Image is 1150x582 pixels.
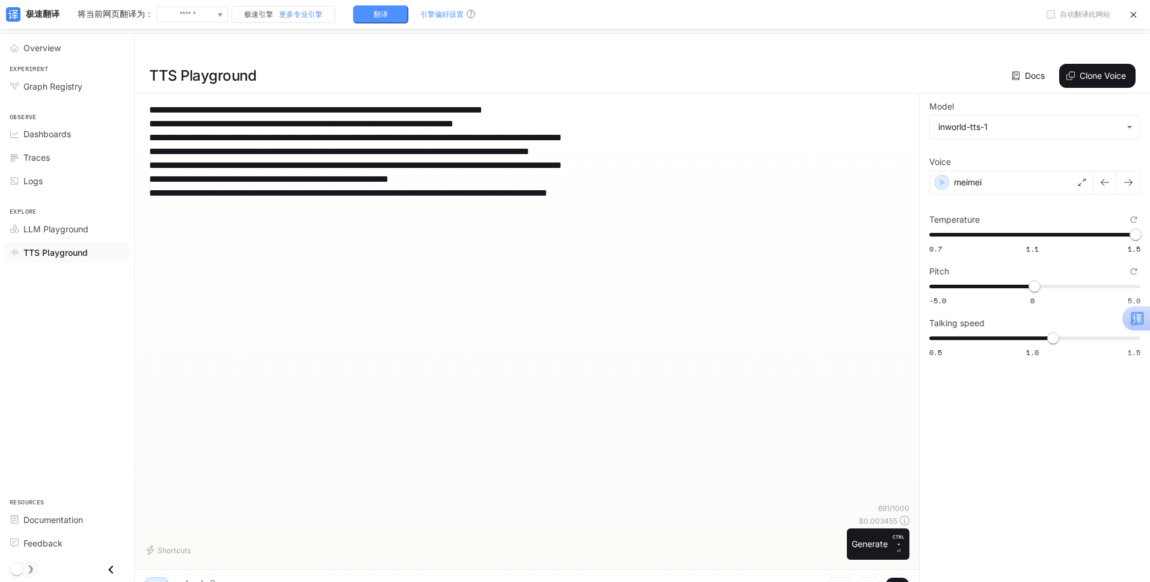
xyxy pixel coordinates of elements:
[23,537,63,549] span: Feedback
[5,76,129,97] a: Graph Registry
[23,151,50,164] span: Traces
[23,42,61,54] span: Overview
[1127,213,1140,226] button: Reset to default
[893,533,905,555] p: ⏎
[5,37,129,58] a: Overview
[929,244,942,254] span: 0.7
[929,267,949,276] p: Pitch
[5,147,129,168] a: Traces
[930,116,1140,138] div: inworld-tts-1
[929,319,985,327] p: Talking speed
[5,242,129,263] a: TTS Playground
[954,176,982,188] p: meimei
[1030,296,1035,306] span: 0
[1128,244,1140,254] span: 1.5
[929,102,954,111] p: Model
[23,513,83,526] span: Documentation
[97,557,125,582] button: Close drawer
[1059,64,1136,88] button: Clone Voice
[929,347,942,358] span: 0.5
[23,246,88,259] span: TTS Playground
[1128,347,1140,358] span: 1.5
[5,533,129,554] a: Feedback
[11,562,23,575] span: Dark mode toggle
[929,296,946,306] span: -5.0
[859,516,897,526] p: $ 0.003455
[1128,296,1140,306] span: 5.0
[878,503,909,513] p: 691 / 1000
[938,121,1121,133] div: inworld-tts-1
[5,509,129,530] a: Documentation
[1009,64,1050,88] a: Docs
[23,223,88,235] span: LLM Playground
[5,218,129,240] a: LLM Playground
[5,123,129,144] a: Dashboards
[23,128,71,140] span: Dashboards
[1127,265,1140,278] button: Reset to default
[1026,244,1039,254] span: 1.1
[23,175,43,187] span: Logs
[893,533,905,548] p: CTRL +
[144,540,195,560] button: Shortcuts
[929,215,980,224] p: Temperature
[847,528,909,560] button: GenerateCTRL +⏎
[1026,347,1039,358] span: 1.0
[149,64,256,88] h1: TTS Playground
[23,80,82,93] span: Graph Registry
[5,170,129,191] a: Logs
[929,158,951,166] p: Voice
